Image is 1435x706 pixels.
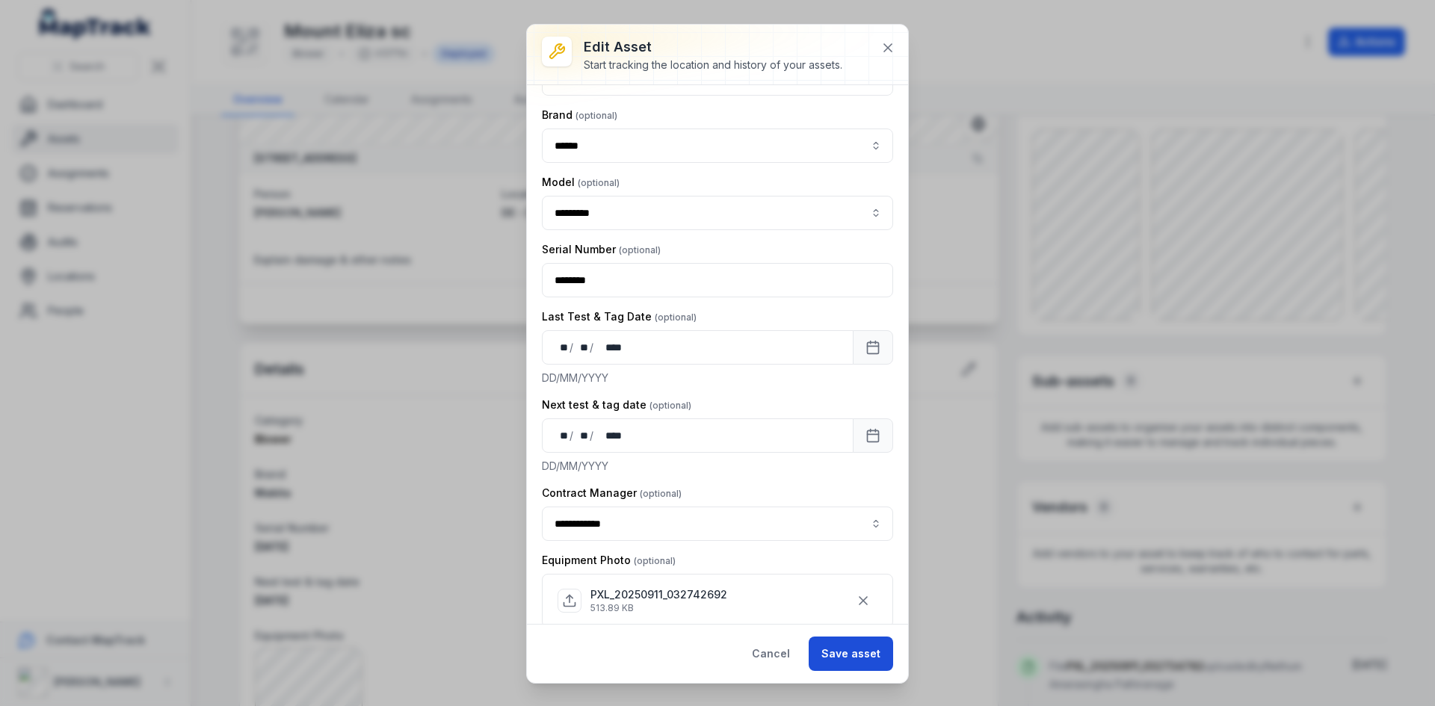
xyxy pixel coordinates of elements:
[542,108,617,123] label: Brand
[590,602,727,614] p: 513.89 KB
[570,340,575,355] div: /
[595,428,623,443] div: year,
[809,637,893,671] button: Save asset
[542,309,697,324] label: Last Test & Tag Date
[542,553,676,568] label: Equipment Photo
[542,175,620,190] label: Model
[575,340,590,355] div: month,
[542,507,893,541] input: asset-edit:cf[3efdffd9-f055-49d9-9a65-0e9f08d77abc]-label
[584,58,842,72] div: Start tracking the location and history of your assets.
[853,418,893,453] button: Calendar
[542,486,682,501] label: Contract Manager
[590,428,595,443] div: /
[584,37,842,58] h3: Edit asset
[542,196,893,230] input: asset-edit:cf[ae11ba15-1579-4ecc-996c-910ebae4e155]-label
[542,459,893,474] p: DD/MM/YYYY
[595,340,623,355] div: year,
[739,637,803,671] button: Cancel
[542,397,691,412] label: Next test & tag date
[575,428,590,443] div: month,
[590,340,595,355] div: /
[570,428,575,443] div: /
[555,428,570,443] div: day,
[590,587,727,602] p: PXL_20250911_032742692
[542,371,893,385] p: DD/MM/YYYY
[555,340,570,355] div: day,
[542,242,661,257] label: Serial Number
[853,330,893,365] button: Calendar
[542,128,893,163] input: asset-edit:cf[95398f92-8612-421e-aded-2a99c5a8da30]-label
